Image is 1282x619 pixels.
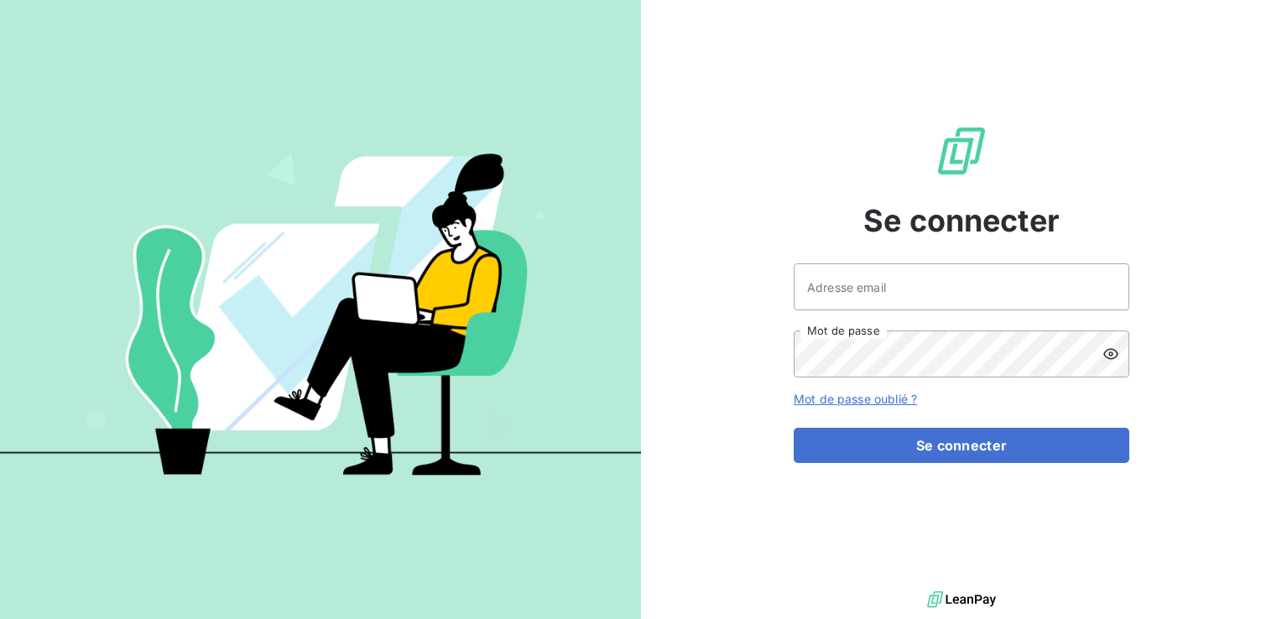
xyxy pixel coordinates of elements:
[863,198,1060,243] span: Se connecter
[794,428,1129,463] button: Se connecter
[927,587,996,612] img: logo
[794,392,917,406] a: Mot de passe oublié ?
[935,124,988,178] img: Logo LeanPay
[794,263,1129,310] input: placeholder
